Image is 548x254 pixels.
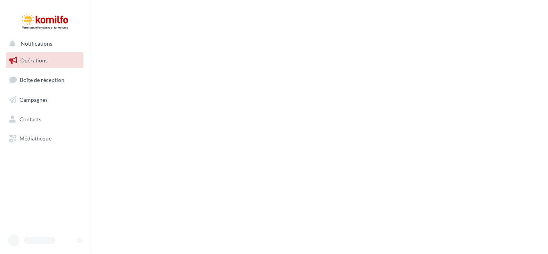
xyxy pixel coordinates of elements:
[21,41,52,47] span: Notifications
[5,52,85,69] a: Opérations
[5,92,85,108] a: Campagnes
[20,76,64,83] span: Boîte de réception
[20,57,48,64] span: Opérations
[5,130,85,147] a: Médiathèque
[20,96,48,103] span: Campagnes
[5,111,85,128] a: Contacts
[20,135,51,142] span: Médiathèque
[5,71,85,88] a: Boîte de réception
[20,115,41,122] span: Contacts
